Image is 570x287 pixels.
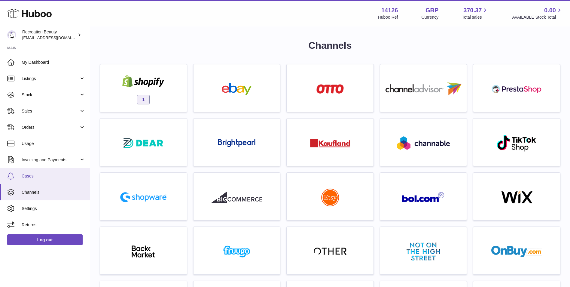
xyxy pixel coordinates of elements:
[197,230,277,271] a: fruugo
[386,82,462,95] img: roseta-channel-advisor
[407,242,440,261] img: notonthehighstreet
[137,95,150,104] span: 1
[7,30,16,39] img: customercare@recreationbeauty.com
[496,134,537,152] img: roseta-tiktokshop
[378,14,398,20] div: Huboo Ref
[310,139,350,147] img: roseta-kaufland
[103,67,184,109] a: shopify 1
[462,6,489,20] a: 370.37 Total sales
[462,14,489,20] span: Total sales
[22,206,85,211] span: Settings
[22,173,85,179] span: Cases
[476,230,557,271] a: onbuy
[22,35,88,40] span: [EMAIL_ADDRESS][DOMAIN_NAME]
[491,191,542,203] img: wix
[381,6,398,14] strong: 14126
[211,245,262,258] img: fruugo
[383,67,464,109] a: roseta-channel-advisor
[7,234,83,245] a: Log out
[197,176,277,217] a: roseta-bigcommerce
[22,157,79,163] span: Invoicing and Payments
[383,122,464,163] a: roseta-channable
[218,139,255,147] img: roseta-brightpearl
[103,176,184,217] a: roseta-shopware
[122,136,165,150] img: roseta-dear
[476,122,557,163] a: roseta-tiktokshop
[290,122,370,163] a: roseta-kaufland
[290,230,370,271] a: other
[512,14,563,20] span: AVAILABLE Stock Total
[118,245,169,258] img: backmarket
[22,141,85,147] span: Usage
[463,6,482,14] span: 370.37
[383,176,464,217] a: roseta-bol
[22,29,76,41] div: Recreation Beauty
[22,222,85,228] span: Returns
[422,14,439,20] div: Currency
[314,247,347,256] img: other
[425,6,438,14] strong: GBP
[316,84,344,94] img: roseta-otto
[491,83,542,95] img: roseta-prestashop
[383,230,464,271] a: notonthehighstreet
[197,122,277,163] a: roseta-brightpearl
[397,136,450,150] img: roseta-channable
[512,6,563,20] a: 0.00 AVAILABLE Stock Total
[118,190,169,205] img: roseta-shopware
[476,176,557,217] a: wix
[118,75,169,87] img: shopify
[103,230,184,271] a: backmarket
[22,125,79,130] span: Orders
[22,92,79,98] span: Stock
[211,191,262,203] img: roseta-bigcommerce
[103,122,184,163] a: roseta-dear
[321,188,339,206] img: roseta-etsy
[544,6,556,14] span: 0.00
[22,190,85,195] span: Channels
[491,245,542,258] img: onbuy
[476,67,557,109] a: roseta-prestashop
[197,67,277,109] a: ebay
[290,67,370,109] a: roseta-otto
[22,60,85,65] span: My Dashboard
[22,108,79,114] span: Sales
[290,176,370,217] a: roseta-etsy
[402,192,445,202] img: roseta-bol
[22,76,79,82] span: Listings
[100,39,560,52] h1: Channels
[211,83,262,95] img: ebay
